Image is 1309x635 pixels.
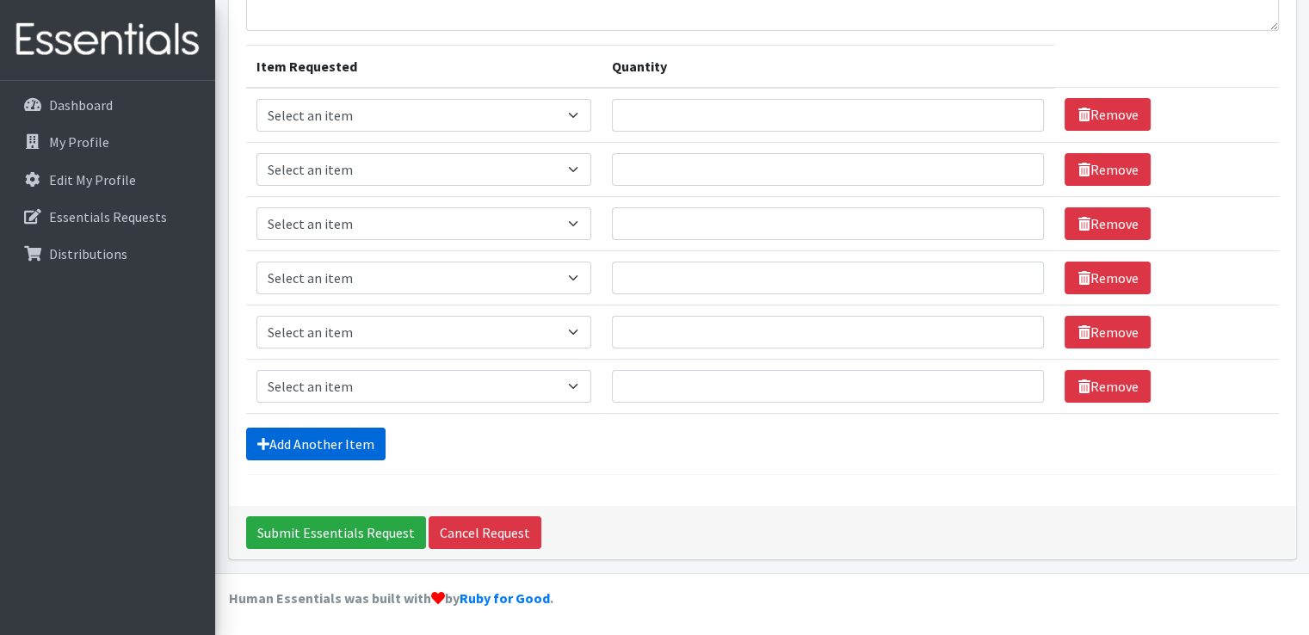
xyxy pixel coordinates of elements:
a: Remove [1065,98,1151,131]
a: Distributions [7,237,208,271]
a: Essentials Requests [7,200,208,234]
a: Dashboard [7,88,208,122]
a: My Profile [7,125,208,159]
a: Remove [1065,207,1151,240]
p: Distributions [49,245,127,262]
a: Ruby for Good [460,589,550,607]
a: Remove [1065,370,1151,403]
a: Remove [1065,316,1151,348]
a: Edit My Profile [7,163,208,197]
strong: Human Essentials was built with by . [229,589,553,607]
a: Remove [1065,262,1151,294]
p: My Profile [49,133,109,151]
img: HumanEssentials [7,11,208,69]
th: Item Requested [246,45,602,88]
input: Submit Essentials Request [246,516,426,549]
p: Edit My Profile [49,171,136,188]
th: Quantity [602,45,1055,88]
a: Cancel Request [429,516,541,549]
p: Essentials Requests [49,208,167,225]
a: Remove [1065,153,1151,186]
p: Dashboard [49,96,113,114]
a: Add Another Item [246,428,386,460]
